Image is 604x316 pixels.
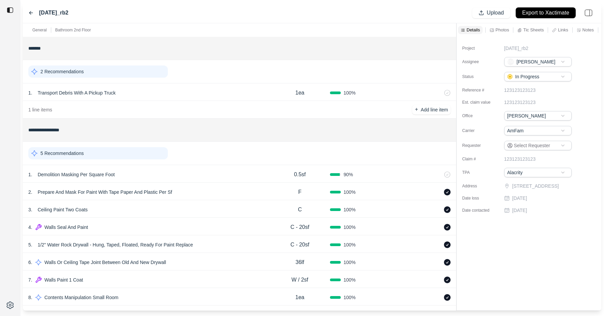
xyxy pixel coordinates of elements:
p: 8 . [28,294,32,301]
span: 100 % [343,189,356,195]
p: [STREET_ADDRESS] [512,183,573,189]
p: 3 . [28,206,32,213]
p: 5 Recommendations [40,150,84,157]
p: Walls Paint 1 Coat [42,275,86,285]
p: C - 20sf [291,241,309,249]
p: 1ea [295,89,304,97]
label: Requester [462,143,496,148]
p: Demolition Masking Per Square Foot [35,170,118,179]
img: toggle sidebar [7,7,13,14]
p: C [298,206,302,214]
p: Upload [487,9,504,17]
p: 4 . [28,224,32,231]
p: W / 2sf [292,276,308,284]
p: Tic Sheets [523,27,544,33]
p: Add line item [421,106,448,113]
p: Photos [495,27,509,33]
p: 2 Recommendations [40,68,84,75]
p: F [298,188,302,196]
p: 7 . [28,276,32,283]
label: Project [462,46,496,51]
p: 1 . [28,89,32,96]
p: 1 line items [28,106,52,113]
p: C - 20sf [291,223,309,231]
label: Claim # [462,156,496,162]
p: [DATE]_rb2 [504,45,528,52]
p: Contents Manipulation Small Room [42,293,121,302]
label: Est. claim value [462,100,496,105]
label: Date contacted [462,208,496,213]
p: 123123123123 [504,156,536,162]
label: Date loss [462,195,496,201]
span: 100 % [343,224,356,231]
p: Notes [582,27,594,33]
p: 1 . [28,171,32,178]
p: Bathroom 2nd Floor [55,27,91,33]
label: Status [462,74,496,79]
p: 123123123123 [504,99,536,106]
p: Walls Seal And Paint [42,222,91,232]
button: Upload [472,7,510,18]
p: Transport Debris With A Pickup Truck [35,88,118,98]
p: Details [466,27,480,33]
p: General [32,27,47,33]
p: 123123123123 [504,87,536,94]
p: Walls Or Ceiling Tape Joint Between Old And New Drywall [42,258,169,267]
p: 5 . [28,241,32,248]
span: 100 % [343,259,356,266]
p: 2 . [28,189,32,195]
label: [DATE]_rb2 [39,9,68,17]
label: Office [462,113,496,119]
p: [DATE] [512,195,527,202]
label: Reference # [462,87,496,93]
p: Links [558,27,568,33]
label: TPA [462,170,496,175]
span: 100 % [343,276,356,283]
button: +Add line item [412,105,451,114]
p: 0.5sf [294,170,306,179]
span: 100 % [343,89,356,96]
p: Prepare And Mask For Paint With Tape Paper And Plastic Per Sf [35,187,175,197]
p: Export to Xactimate [522,9,569,17]
p: + [415,106,418,113]
img: right-panel.svg [581,5,596,20]
p: Ceiling Paint Two Coats [35,205,90,214]
label: Carrier [462,128,496,133]
span: 100 % [343,241,356,248]
p: [DATE] [512,207,527,214]
button: Export to Xactimate [516,7,576,18]
p: 6 . [28,259,32,266]
span: 100 % [343,206,356,213]
p: 1ea [295,293,304,301]
label: Assignee [462,59,496,64]
span: 90 % [343,171,353,178]
p: 36lf [296,258,304,266]
span: 100 % [343,294,356,301]
label: Address [462,183,496,189]
p: 1/2" Water Rock Drywall - Hung, Taped, Floated, Ready For Paint Replace [35,240,196,249]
